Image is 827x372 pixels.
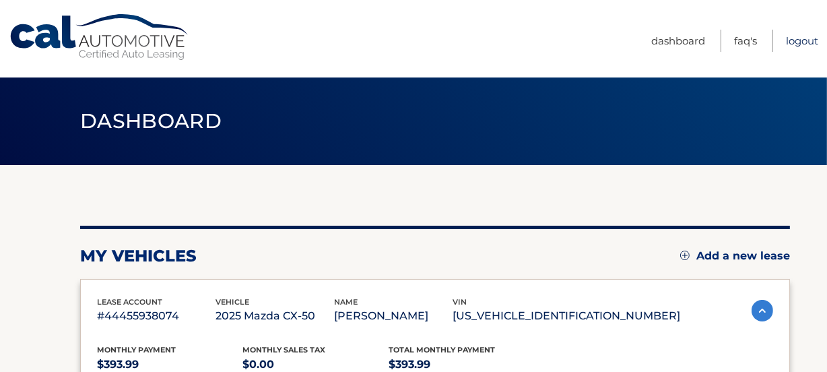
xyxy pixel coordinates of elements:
span: Monthly Payment [97,345,176,354]
p: #44455938074 [97,307,216,325]
a: Cal Automotive [9,13,191,61]
h2: my vehicles [80,246,197,266]
span: lease account [97,297,162,307]
a: Dashboard [651,30,705,52]
a: Logout [786,30,818,52]
a: FAQ's [734,30,757,52]
span: vehicle [216,297,249,307]
p: 2025 Mazda CX-50 [216,307,334,325]
img: add.svg [680,251,690,260]
span: Total Monthly Payment [389,345,495,354]
p: [PERSON_NAME] [334,307,453,325]
span: Dashboard [80,108,222,133]
span: vin [453,297,467,307]
a: Add a new lease [680,249,790,263]
p: [US_VEHICLE_IDENTIFICATION_NUMBER] [453,307,680,325]
span: name [334,297,358,307]
span: Monthly sales Tax [243,345,326,354]
img: accordion-active.svg [752,300,773,321]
